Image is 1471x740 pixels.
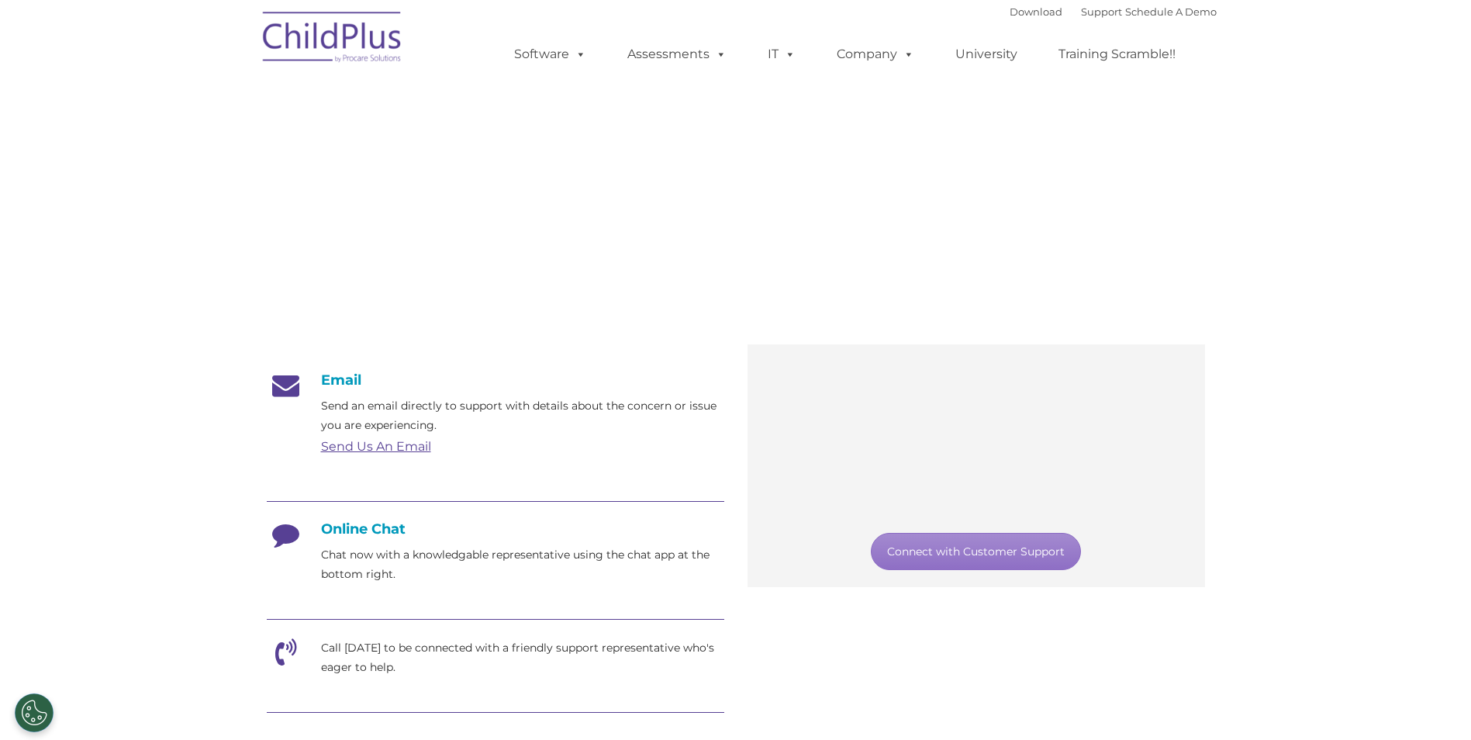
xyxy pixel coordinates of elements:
[267,520,724,538] h4: Online Chat
[1010,5,1062,18] a: Download
[871,533,1081,570] a: Connect with Customer Support
[321,396,724,435] p: Send an email directly to support with details about the concern or issue you are experiencing.
[267,372,724,389] h4: Email
[752,39,811,70] a: IT
[612,39,742,70] a: Assessments
[1010,5,1217,18] font: |
[940,39,1033,70] a: University
[321,545,724,584] p: Chat now with a knowledgable representative using the chat app at the bottom right.
[499,39,602,70] a: Software
[821,39,930,70] a: Company
[321,638,724,677] p: Call [DATE] to be connected with a friendly support representative who's eager to help.
[1081,5,1122,18] a: Support
[255,1,410,78] img: ChildPlus by Procare Solutions
[1125,5,1217,18] a: Schedule A Demo
[1043,39,1191,70] a: Training Scramble!!
[321,439,431,454] a: Send Us An Email
[15,693,54,732] button: Cookies Settings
